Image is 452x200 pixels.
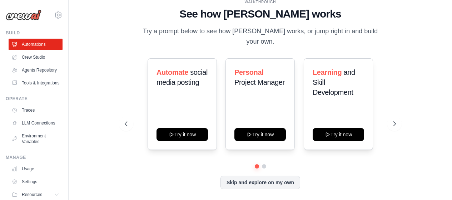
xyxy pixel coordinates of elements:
[140,26,381,47] p: Try a prompt below to see how [PERSON_NAME] works, or jump right in and build your own.
[9,104,63,116] a: Traces
[157,128,208,141] button: Try it now
[6,10,41,20] img: Logo
[9,176,63,187] a: Settings
[9,64,63,76] a: Agents Repository
[125,8,396,20] h1: See how [PERSON_NAME] works
[220,176,300,189] button: Skip and explore on my own
[6,96,63,102] div: Operate
[9,39,63,50] a: Automations
[313,68,355,96] span: and Skill Development
[234,128,286,141] button: Try it now
[9,52,63,63] a: Crew Studio
[6,30,63,36] div: Build
[157,68,208,86] span: social media posting
[234,68,263,76] span: Personal
[234,78,285,86] span: Project Manager
[22,192,42,197] span: Resources
[9,163,63,175] a: Usage
[157,68,188,76] span: Automate
[313,68,342,76] span: Learning
[9,77,63,89] a: Tools & Integrations
[9,130,63,147] a: Environment Variables
[9,117,63,129] a: LLM Connections
[313,128,364,141] button: Try it now
[6,155,63,160] div: Manage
